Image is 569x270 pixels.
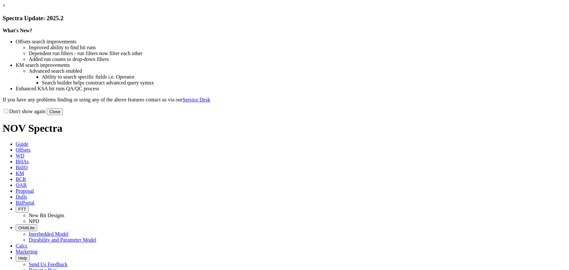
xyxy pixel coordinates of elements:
[183,97,210,102] a: Service Desk
[3,122,566,134] h1: NOV Spectra
[16,62,566,68] li: KM search improvements
[16,194,27,200] span: Dulls
[16,249,37,254] span: Marketing
[42,80,566,86] li: Search builder helps construct advanced query syntax
[18,256,27,261] span: Help
[29,213,64,218] a: New Bit Designs
[29,45,566,51] li: Improved ability to find bit runs
[4,109,8,113] input: Don't show again
[16,141,28,147] span: Guide
[16,39,566,45] li: Offsets search improvements
[16,147,31,153] span: Offsets
[29,56,566,62] li: Added run counts to drop-down filters
[16,176,26,182] span: BCR
[3,97,566,103] p: If you have any problems finding or using any of the above features contact us via our
[16,165,27,170] span: BitIQ
[16,171,24,176] span: KM
[3,15,566,22] h3: Spectra Update: 2025.2
[18,225,35,230] span: OrbitLite
[3,109,45,114] label: Don't show again
[16,159,29,164] span: BHAs
[47,108,63,115] button: Close
[42,74,566,80] li: Ability to search specific fields i.e. Operator
[16,182,27,188] span: OAR
[16,200,35,205] span: BitPortal
[29,68,566,74] li: Advanced search enabled
[29,51,566,56] li: Dependent run filters - run filters now filter each other
[16,86,566,92] li: Enhanced KSA bit runs QA/QC process
[29,237,97,243] a: Durability and Parameter Model
[29,231,68,237] a: Interbedded Model
[16,243,27,248] span: Calcs
[29,262,67,267] a: Send Us Feedback
[3,28,32,33] strong: What's New?
[16,188,34,194] span: Proposal
[16,153,24,158] span: WD
[3,3,6,8] a: ×
[29,218,39,224] a: NPD
[18,207,26,212] span: FTT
